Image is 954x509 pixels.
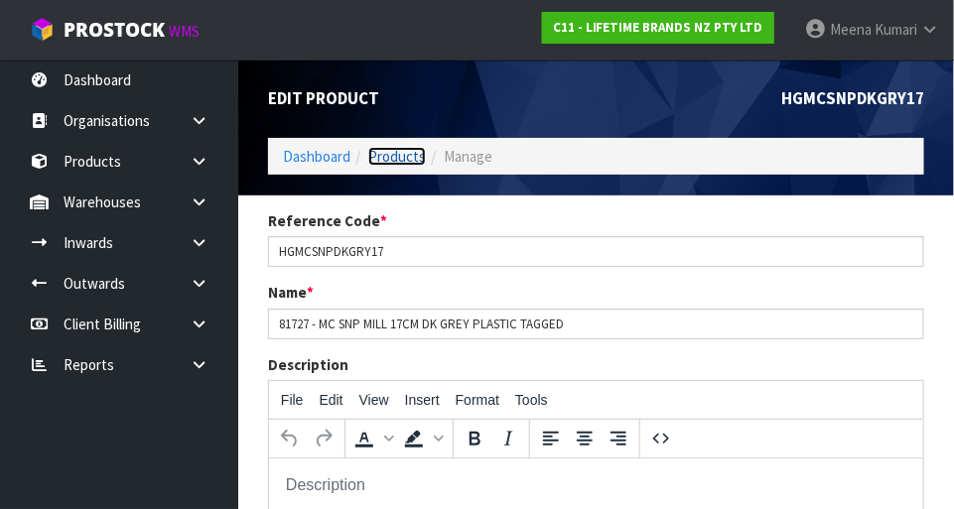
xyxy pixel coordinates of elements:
[64,17,165,43] span: ProStock
[268,210,387,231] label: Reference Code
[268,282,314,303] label: Name
[368,147,426,166] a: Products
[568,422,602,455] button: Align center
[875,20,917,39] span: Kumari
[405,392,440,408] span: Insert
[268,87,379,109] span: Edit Product
[491,422,525,455] button: Italic
[307,422,341,455] button: Redo
[30,17,55,42] img: cube-alt.png
[268,354,348,375] label: Description
[553,19,763,36] strong: C11 - LIFETIME BRANDS NZ PTY LTD
[515,392,548,408] span: Tools
[644,422,678,455] button: Source code
[781,87,924,109] span: HGMCSNPDKGRY17
[349,422,399,455] div: Text color
[359,392,389,408] span: View
[169,22,200,41] small: WMS
[602,422,635,455] button: Align right
[399,422,449,455] div: Background color
[268,309,924,339] input: Name
[458,422,491,455] button: Bold
[320,392,343,408] span: Edit
[283,147,350,166] a: Dashboard
[830,20,872,39] span: Meena
[268,236,924,267] input: Reference Code
[444,147,492,166] span: Manage
[456,392,499,408] span: Format
[534,422,568,455] button: Align left
[542,12,774,44] a: C11 - LIFETIME BRANDS NZ PTY LTD
[281,392,304,408] span: File
[273,422,307,455] button: Undo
